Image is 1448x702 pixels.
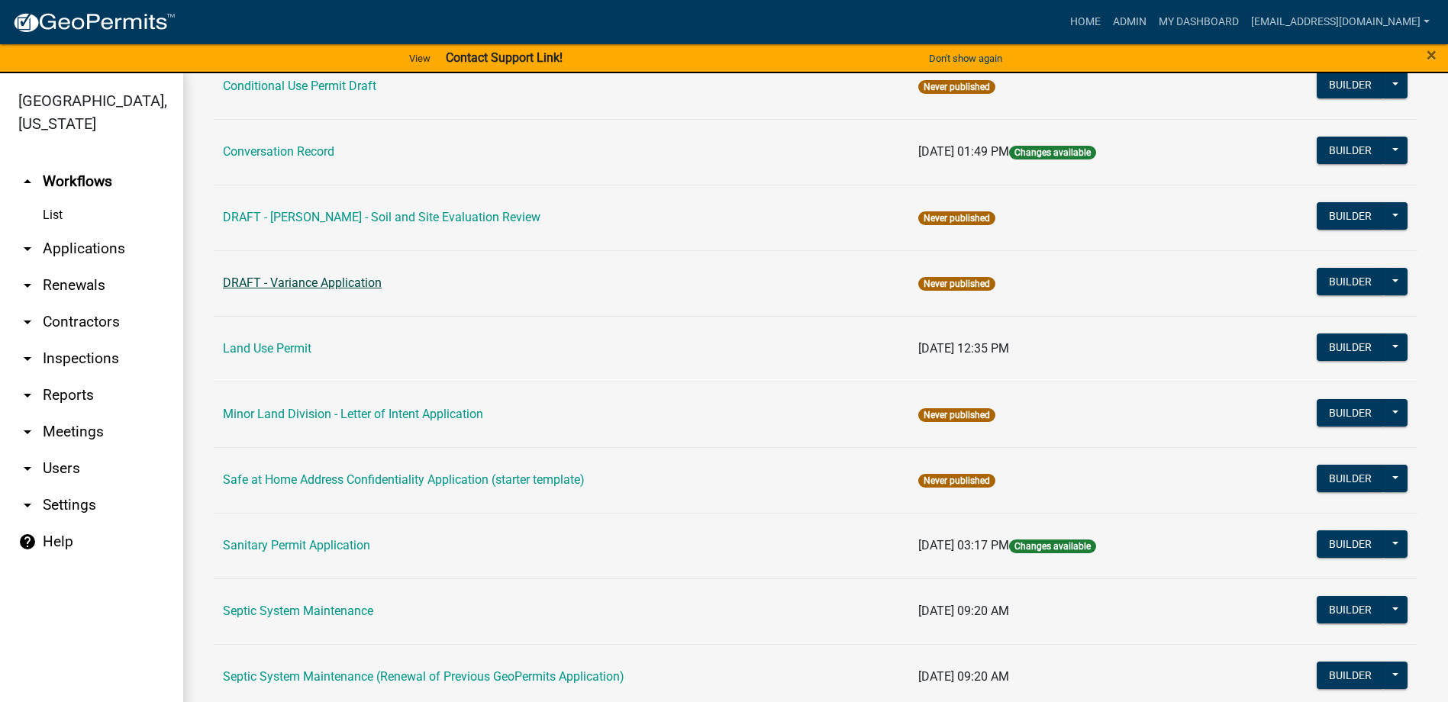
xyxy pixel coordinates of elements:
a: Septic System Maintenance (Renewal of Previous GeoPermits Application) [223,669,624,684]
a: Septic System Maintenance [223,604,373,618]
strong: Contact Support Link! [446,50,563,65]
button: Builder [1317,71,1384,98]
i: arrow_drop_down [18,496,37,514]
i: arrow_drop_up [18,172,37,191]
a: DRAFT - Variance Application [223,275,382,290]
i: arrow_drop_down [18,349,37,368]
i: arrow_drop_down [18,423,37,441]
span: [DATE] 12:35 PM [918,341,1009,356]
span: Never published [918,408,995,422]
button: Builder [1317,137,1384,164]
button: Builder [1317,399,1384,427]
a: Minor Land Division - Letter of Intent Application [223,407,483,421]
i: arrow_drop_down [18,459,37,478]
i: arrow_drop_down [18,240,37,258]
span: [DATE] 09:20 AM [918,669,1009,684]
span: [DATE] 09:20 AM [918,604,1009,618]
span: [DATE] 01:49 PM [918,144,1009,159]
i: arrow_drop_down [18,276,37,295]
span: Never published [918,474,995,488]
i: help [18,533,37,551]
button: Builder [1317,530,1384,558]
a: View [403,46,437,71]
button: Don't show again [923,46,1008,71]
a: Home [1064,8,1107,37]
span: Never published [918,277,995,291]
span: Never published [918,80,995,94]
a: Conditional Use Permit Draft [223,79,376,93]
span: Changes available [1009,539,1096,553]
a: Conversation Record [223,144,334,159]
a: Sanitary Permit Application [223,538,370,552]
span: Never published [918,211,995,225]
a: [EMAIL_ADDRESS][DOMAIN_NAME] [1245,8,1436,37]
button: Builder [1317,268,1384,295]
span: × [1427,44,1437,66]
a: Land Use Permit [223,341,311,356]
i: arrow_drop_down [18,386,37,404]
button: Builder [1317,662,1384,689]
a: DRAFT - [PERSON_NAME] - Soil and Site Evaluation Review [223,210,540,224]
a: Admin [1107,8,1153,37]
span: Changes available [1009,146,1096,159]
button: Builder [1317,465,1384,492]
button: Close [1427,46,1437,64]
a: My Dashboard [1153,8,1245,37]
span: [DATE] 03:17 PM [918,538,1009,552]
button: Builder [1317,596,1384,623]
a: Safe at Home Address Confidentiality Application (starter template) [223,472,585,487]
button: Builder [1317,202,1384,230]
i: arrow_drop_down [18,313,37,331]
button: Builder [1317,333,1384,361]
